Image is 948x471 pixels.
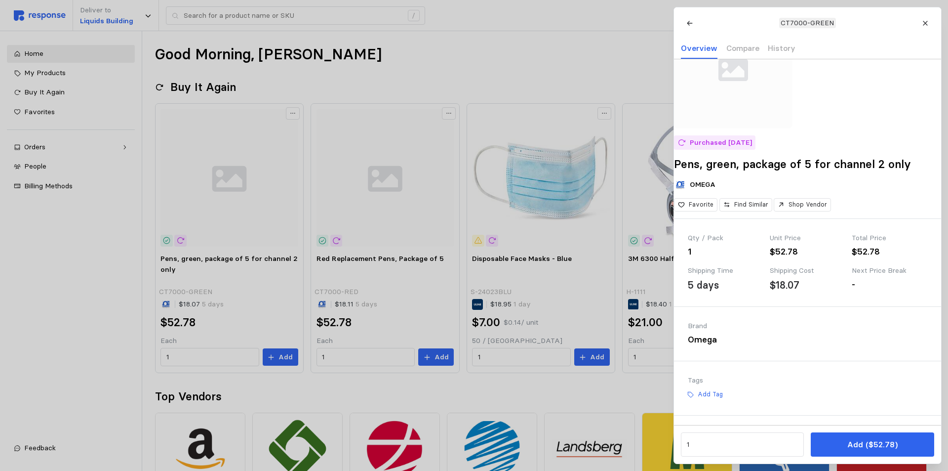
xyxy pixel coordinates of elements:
[770,245,845,258] div: $52.78
[774,198,831,212] button: Shop Vendor
[686,436,798,454] input: Qty
[688,375,927,386] div: Tags
[689,200,713,209] p: Favorite
[682,387,726,401] button: Add Tag
[689,137,751,148] p: Purchased [DATE]
[770,265,845,276] div: Shipping Cost
[811,432,934,457] button: Add ($52.78)
[789,200,827,209] p: Shop Vendor
[681,42,717,54] p: Overview
[674,157,941,172] h2: Pens, green, package of 5 for channel 2 only
[697,390,722,399] p: Add Tag
[852,245,927,258] div: $52.78
[674,198,717,212] button: Favorite
[719,198,772,212] button: Find Similar
[726,42,759,54] p: Compare
[734,200,768,209] p: Find Similar
[852,278,927,291] div: -
[688,333,804,346] div: Omega
[768,42,795,54] p: History
[688,265,763,276] div: Shipping Time
[852,233,927,244] div: Total Price
[690,179,715,190] p: OMEGA
[770,233,845,244] div: Unit Price
[781,18,834,29] p: CT7000-GREEN
[852,265,927,276] div: Next Price Break
[674,10,792,128] img: svg%3e
[688,321,804,332] div: Brand
[688,278,719,293] div: 5 days
[847,438,897,451] p: Add ($52.78)
[688,245,763,258] div: 1
[770,278,799,293] div: $18.07
[688,233,763,244] div: Qty / Pack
